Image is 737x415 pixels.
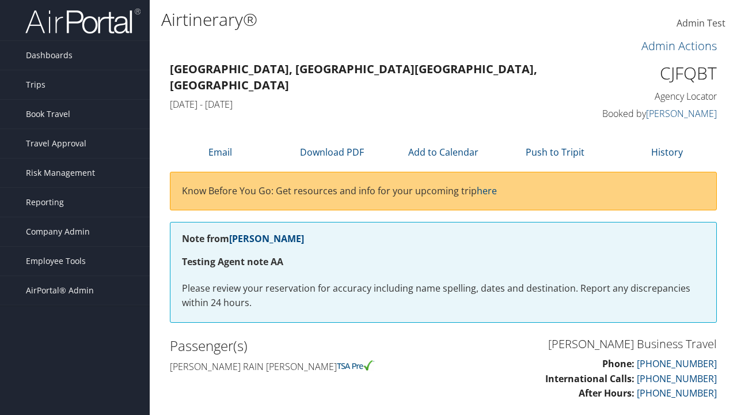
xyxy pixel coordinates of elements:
[637,372,717,385] a: [PHONE_NUMBER]
[593,90,717,103] h4: Agency Locator
[641,38,717,54] a: Admin Actions
[170,336,435,356] h2: Passenger(s)
[170,360,435,373] h4: [PERSON_NAME] rain [PERSON_NAME]
[26,217,90,246] span: Company Admin
[170,98,576,111] h4: [DATE] - [DATE]
[161,7,537,32] h1: Airtinerary®
[651,146,683,159] a: History
[593,107,717,120] h4: Booked by
[26,159,95,187] span: Risk Management
[408,146,478,159] a: Add to Calendar
[182,184,705,199] p: Know Before You Go: Get resources and info for your upcoming trip
[182,255,283,268] strong: Testing Agent note AA
[637,387,717,399] a: [PHONE_NUMBER]
[26,41,73,70] span: Dashboards
[26,70,45,99] span: Trips
[26,129,86,158] span: Travel Approval
[170,61,537,93] strong: [GEOGRAPHIC_DATA], [GEOGRAPHIC_DATA] [GEOGRAPHIC_DATA], [GEOGRAPHIC_DATA]
[337,360,374,371] img: tsa-precheck.png
[579,387,635,399] strong: After Hours:
[637,357,717,370] a: [PHONE_NUMBER]
[26,247,86,276] span: Employee Tools
[182,232,304,245] strong: Note from
[26,188,64,217] span: Reporting
[25,7,140,35] img: airportal-logo.png
[677,6,725,41] a: Admin Test
[208,146,232,159] a: Email
[677,17,725,29] span: Admin Test
[526,146,584,159] a: Push to Tripit
[646,107,717,120] a: [PERSON_NAME]
[477,184,497,197] a: here
[593,61,717,85] h1: CJFQBT
[229,232,304,245] a: [PERSON_NAME]
[26,100,70,129] span: Book Travel
[182,281,705,311] p: Please review your reservation for accuracy including name spelling, dates and destination. Repor...
[300,146,364,159] a: Download PDF
[545,372,635,385] strong: International Calls:
[602,357,635,370] strong: Phone:
[26,276,94,305] span: AirPortal® Admin
[452,336,717,352] h3: [PERSON_NAME] Business Travel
